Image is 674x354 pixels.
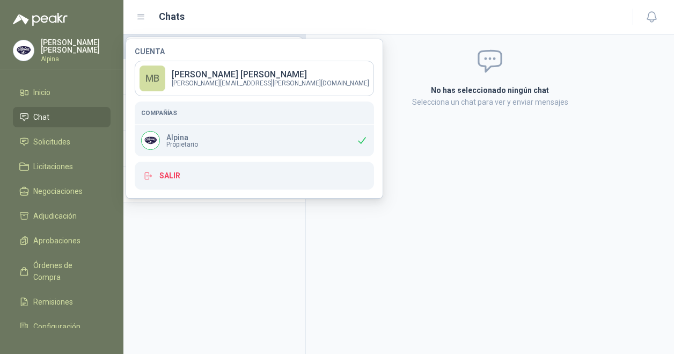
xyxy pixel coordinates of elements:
img: Company Logo [13,40,34,61]
h4: Cuenta [135,48,374,55]
a: Solicitudes [13,132,111,152]
a: Negociaciones [13,181,111,201]
a: Chat [13,107,111,127]
a: Órdenes de Compra [13,255,111,287]
span: Órdenes de Compra [33,259,100,283]
p: Alpina [166,134,198,141]
a: Configuración [13,316,111,337]
p: [PERSON_NAME] [PERSON_NAME] [172,70,369,79]
p: [PERSON_NAME][EMAIL_ADDRESS][PERSON_NAME][DOMAIN_NAME] [172,80,369,86]
span: Remisiones [33,296,73,308]
h5: Compañías [141,108,368,118]
p: Selecciona un chat para ver y enviar mensajes [319,96,661,108]
a: Licitaciones [13,156,111,177]
span: Negociaciones [33,185,83,197]
span: Propietario [166,141,198,148]
h2: No has seleccionado ningún chat [319,84,661,96]
div: MB [140,66,165,91]
a: MB[PERSON_NAME] [PERSON_NAME][PERSON_NAME][EMAIL_ADDRESS][PERSON_NAME][DOMAIN_NAME] [135,61,374,96]
a: Remisiones [13,292,111,312]
span: Aprobaciones [33,235,80,247]
button: Salir [135,162,374,190]
span: Licitaciones [33,161,73,172]
a: Adjudicación [13,206,111,226]
div: Company LogoAlpinaPropietario [135,125,374,156]
span: Adjudicación [33,210,77,222]
span: Inicio [33,86,50,98]
span: Solicitudes [33,136,70,148]
p: Alpina [41,56,111,62]
img: Company Logo [142,132,159,149]
a: Inicio [13,82,111,103]
img: Logo peakr [13,13,68,26]
p: [PERSON_NAME] [PERSON_NAME] [41,39,111,54]
span: Chat [33,111,49,123]
a: Aprobaciones [13,230,111,251]
span: Configuración [33,321,80,333]
h1: Chats [159,9,185,24]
